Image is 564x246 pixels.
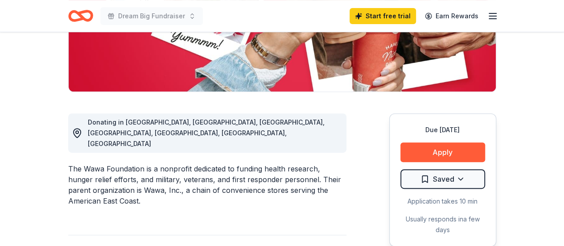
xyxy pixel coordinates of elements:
[350,8,416,24] a: Start free trial
[420,8,484,24] a: Earn Rewards
[400,142,485,162] button: Apply
[433,173,454,185] span: Saved
[400,169,485,189] button: Saved
[400,214,485,235] div: Usually responds in a few days
[68,5,93,26] a: Home
[118,11,185,21] span: Dream Big Fundraiser
[88,118,325,147] span: Donating in [GEOGRAPHIC_DATA], [GEOGRAPHIC_DATA], [GEOGRAPHIC_DATA], [GEOGRAPHIC_DATA], [GEOGRAPH...
[100,7,203,25] button: Dream Big Fundraiser
[68,163,346,206] div: The Wawa Foundation is a nonprofit dedicated to funding health research, hunger relief efforts, a...
[400,196,485,207] div: Application takes 10 min
[400,125,485,135] div: Due [DATE]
